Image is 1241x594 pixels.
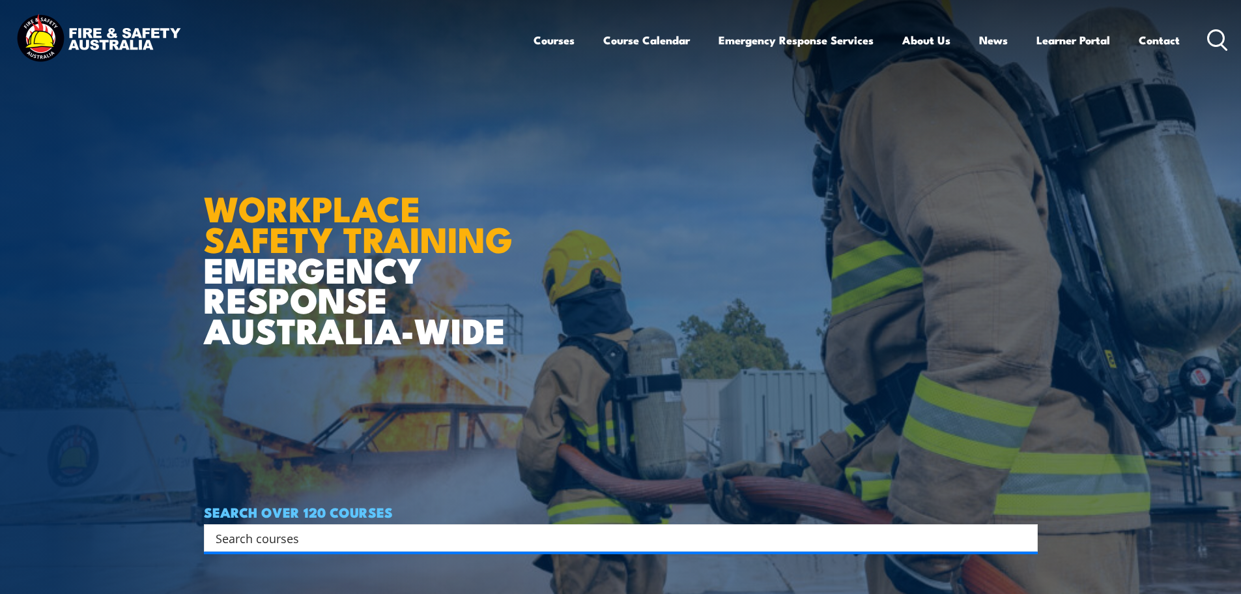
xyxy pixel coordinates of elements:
[1036,23,1110,57] a: Learner Portal
[1015,529,1033,547] button: Search magnifier button
[204,180,513,265] strong: WORKPLACE SAFETY TRAINING
[204,160,522,345] h1: EMERGENCY RESPONSE AUSTRALIA-WIDE
[218,529,1012,547] form: Search form
[979,23,1008,57] a: News
[534,23,575,57] a: Courses
[204,505,1038,519] h4: SEARCH OVER 120 COURSES
[1139,23,1180,57] a: Contact
[719,23,874,57] a: Emergency Response Services
[902,23,950,57] a: About Us
[603,23,690,57] a: Course Calendar
[216,528,1009,548] input: Search input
